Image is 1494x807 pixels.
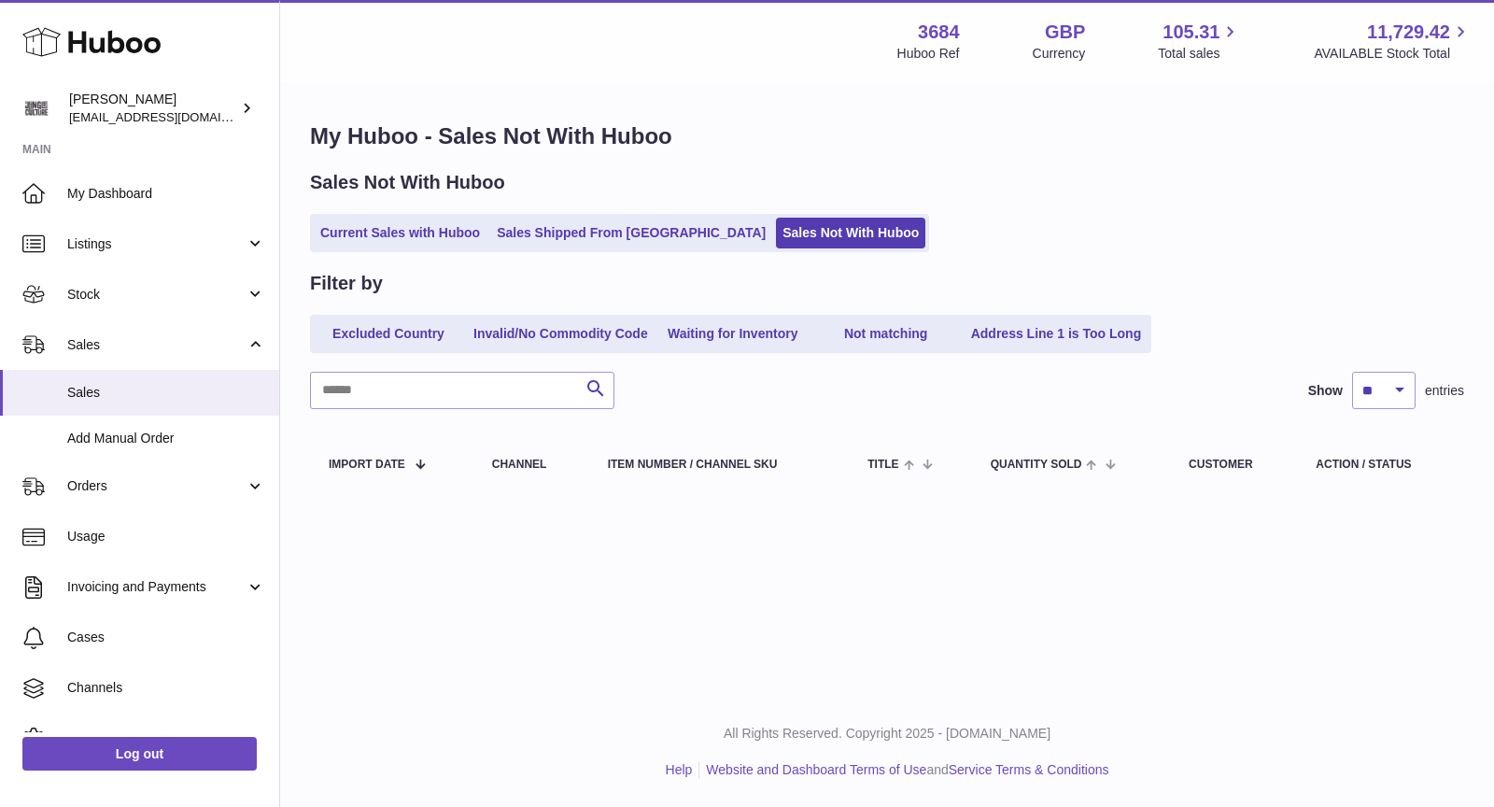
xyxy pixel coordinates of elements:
span: Channels [67,679,265,697]
a: Current Sales with Huboo [314,218,486,248]
div: Customer [1189,459,1278,471]
span: Listings [67,235,246,253]
span: My Dashboard [67,185,265,203]
span: Settings [67,729,265,747]
span: [EMAIL_ADDRESS][DOMAIN_NAME] [69,109,275,124]
span: Sales [67,336,246,354]
img: theinternationalventure@gmail.com [22,94,50,122]
h2: Sales Not With Huboo [310,170,505,195]
span: Stock [67,286,246,304]
span: Add Manual Order [67,430,265,447]
a: 11,729.42 AVAILABLE Stock Total [1314,20,1472,63]
span: entries [1425,382,1464,400]
h1: My Huboo - Sales Not With Huboo [310,121,1464,151]
li: and [699,761,1108,779]
span: Total sales [1158,45,1241,63]
a: Excluded Country [314,319,463,349]
span: 11,729.42 [1367,20,1450,45]
strong: GBP [1045,20,1085,45]
span: Sales [67,384,265,402]
div: Action / Status [1316,459,1445,471]
div: Channel [492,459,571,471]
a: Log out [22,737,257,771]
p: All Rights Reserved. Copyright 2025 - [DOMAIN_NAME] [295,725,1479,743]
a: Invalid/No Commodity Code [467,319,655,349]
div: [PERSON_NAME] [69,91,237,126]
span: Orders [67,477,246,495]
span: Usage [67,528,265,545]
a: Sales Shipped From [GEOGRAPHIC_DATA] [490,218,772,248]
a: Address Line 1 is Too Long [965,319,1149,349]
div: Huboo Ref [897,45,960,63]
span: 105.31 [1163,20,1219,45]
span: AVAILABLE Stock Total [1314,45,1472,63]
a: Sales Not With Huboo [776,218,925,248]
span: Quantity Sold [991,459,1082,471]
h2: Filter by [310,271,383,296]
span: Cases [67,629,265,646]
label: Show [1308,382,1343,400]
div: Currency [1033,45,1086,63]
span: Title [867,459,898,471]
strong: 3684 [918,20,960,45]
a: 105.31 Total sales [1158,20,1241,63]
div: Item Number / Channel SKU [608,459,831,471]
a: Service Terms & Conditions [949,762,1109,777]
a: Not matching [811,319,961,349]
a: Help [666,762,693,777]
a: Waiting for Inventory [658,319,808,349]
a: Website and Dashboard Terms of Use [706,762,926,777]
span: Invoicing and Payments [67,578,246,596]
span: Import date [329,459,405,471]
